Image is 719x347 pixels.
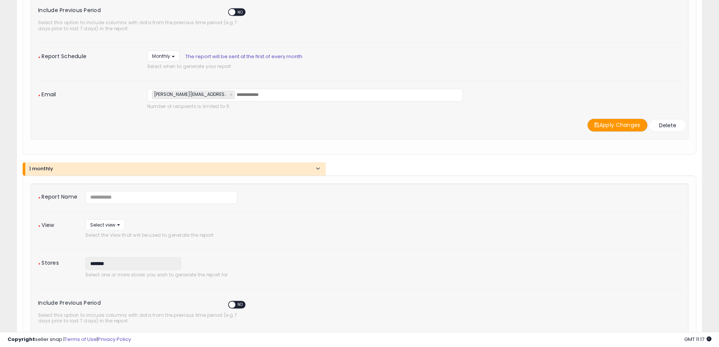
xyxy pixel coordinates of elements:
span: 2025-08-15 11:17 GMT [684,336,711,343]
span: ★ [38,94,40,97]
span: Select the View that will be used to generate the report [85,232,456,238]
button: Monthly [147,51,180,62]
span: Select view [90,222,115,228]
span: ★ [38,196,40,199]
span: NO [235,301,246,308]
span: Select when to generate your report [147,63,681,69]
span: ★ [38,262,40,265]
label: Include Previous Period [38,5,252,18]
a: Terms of Use [65,336,97,343]
label: Stores [32,257,80,265]
label: Email [32,89,142,97]
span: Monthly [152,53,170,59]
h4: | monthly [29,166,320,171]
span: Select this option to include columns with data from the previous time period (e.g 7 days prior t... [38,20,245,31]
span: Select one or more stores you wish to generate the report for [85,272,396,278]
label: Include Previous Period [38,297,252,310]
label: Report Name [32,191,80,199]
span: ★ [38,56,40,59]
span: The report will be sent at the first of every month [180,51,624,60]
span: NO [235,9,246,15]
span: ★ [38,224,40,228]
a: × [230,91,234,99]
strong: Copyright [8,336,35,343]
button: Delete [649,119,687,132]
button: Select view [85,219,125,230]
label: View [32,219,80,227]
span: Number of recipients is limited to 5 [147,103,463,109]
label: Report Schedule [32,51,142,59]
div: seller snap | | [8,336,131,343]
a: Privacy Policy [98,336,131,343]
span: [PERSON_NAME][EMAIL_ADDRESS][DOMAIN_NAME] [152,91,228,97]
button: Apply Changes [587,119,648,132]
span: Select this option to include columns with data from the previous time period (e.g 7 days prior t... [38,312,245,324]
